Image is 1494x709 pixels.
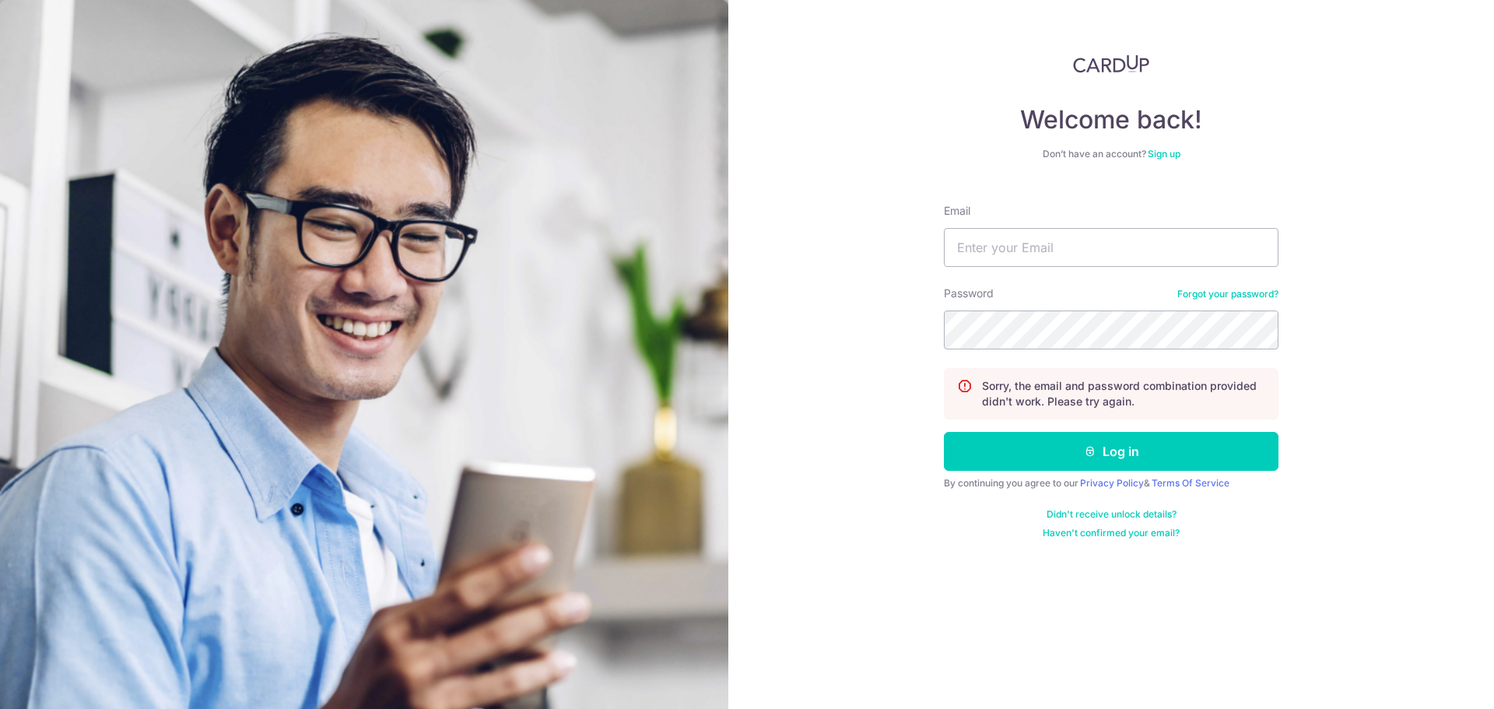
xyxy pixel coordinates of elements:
a: Privacy Policy [1080,477,1144,489]
div: Don’t have an account? [944,148,1278,160]
p: Sorry, the email and password combination provided didn't work. Please try again. [982,378,1265,409]
a: Terms Of Service [1152,477,1229,489]
img: CardUp Logo [1073,54,1149,73]
a: Forgot your password? [1177,288,1278,300]
label: Password [944,286,994,301]
a: Sign up [1148,148,1180,160]
div: By continuing you agree to our & [944,477,1278,490]
a: Haven't confirmed your email? [1043,527,1180,539]
a: Didn't receive unlock details? [1047,508,1177,521]
h4: Welcome back! [944,104,1278,135]
input: Enter your Email [944,228,1278,267]
button: Log in [944,432,1278,471]
label: Email [944,203,970,219]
